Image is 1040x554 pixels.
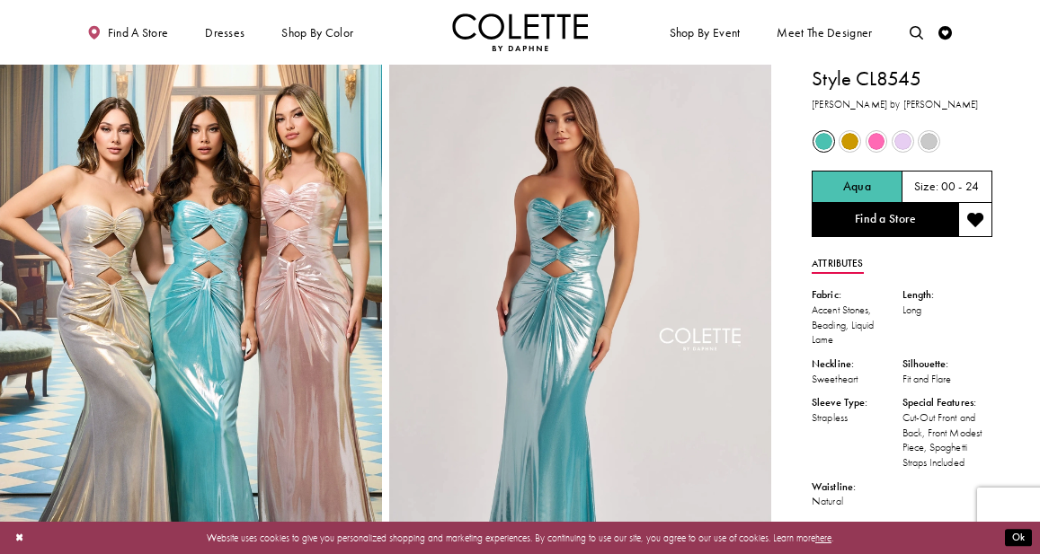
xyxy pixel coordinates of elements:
a: Check Wishlist [936,13,956,51]
div: Lilac [891,129,915,154]
div: Silhouette: [902,356,992,372]
a: Toggle search [906,13,927,51]
div: Sleeve Type: [812,395,902,410]
div: Long [902,303,992,318]
span: Shop by color [281,26,353,40]
div: Strapless [812,410,902,426]
div: Pink [865,129,889,154]
p: Website uses cookies to give you personalized shopping and marketing experiences. By continuing t... [98,529,942,547]
div: Length: [902,287,992,303]
h5: 00 - 24 [941,180,980,194]
h5: Chosen color [843,180,871,194]
div: Natural [812,494,902,509]
button: Submit Dialog [1005,530,1032,547]
div: Gold [838,129,862,154]
span: Meet the designer [777,26,872,40]
span: Dresses [205,26,244,40]
span: Find a store [108,26,169,40]
img: Colette by Daphne [452,13,589,51]
span: Dresses [201,13,248,51]
a: Meet the designer [774,13,876,51]
div: Waistline: [812,479,902,495]
div: Special Features: [902,395,992,410]
button: Add to wishlist [958,203,992,237]
div: Fit and Flare [902,372,992,387]
a: Find a Store [812,203,958,237]
a: Visit Home Page [452,13,589,51]
div: Fabric: [812,287,902,303]
div: Aqua [812,129,836,154]
div: Product color controls state depends on size chosen [812,128,992,154]
div: Cut-Out Front and Back, Front Modest Piece, Spaghetti Straps Included [902,410,992,470]
a: here [815,532,831,544]
span: Shop By Event [666,13,743,51]
span: Shop By Event [670,26,741,40]
a: Find a store [84,13,172,51]
button: Close Dialog [8,526,31,550]
span: Size: [914,180,938,195]
span: Shop by color [279,13,357,51]
a: Attributes [812,254,863,274]
div: Accent Stones, Beading, Liquid Lame [812,303,902,347]
h1: Style CL8545 [812,65,992,93]
div: Neckline: [812,356,902,372]
div: Silver [917,129,941,154]
div: Sweetheart [812,372,902,387]
h3: [PERSON_NAME] by [PERSON_NAME] [812,97,992,112]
